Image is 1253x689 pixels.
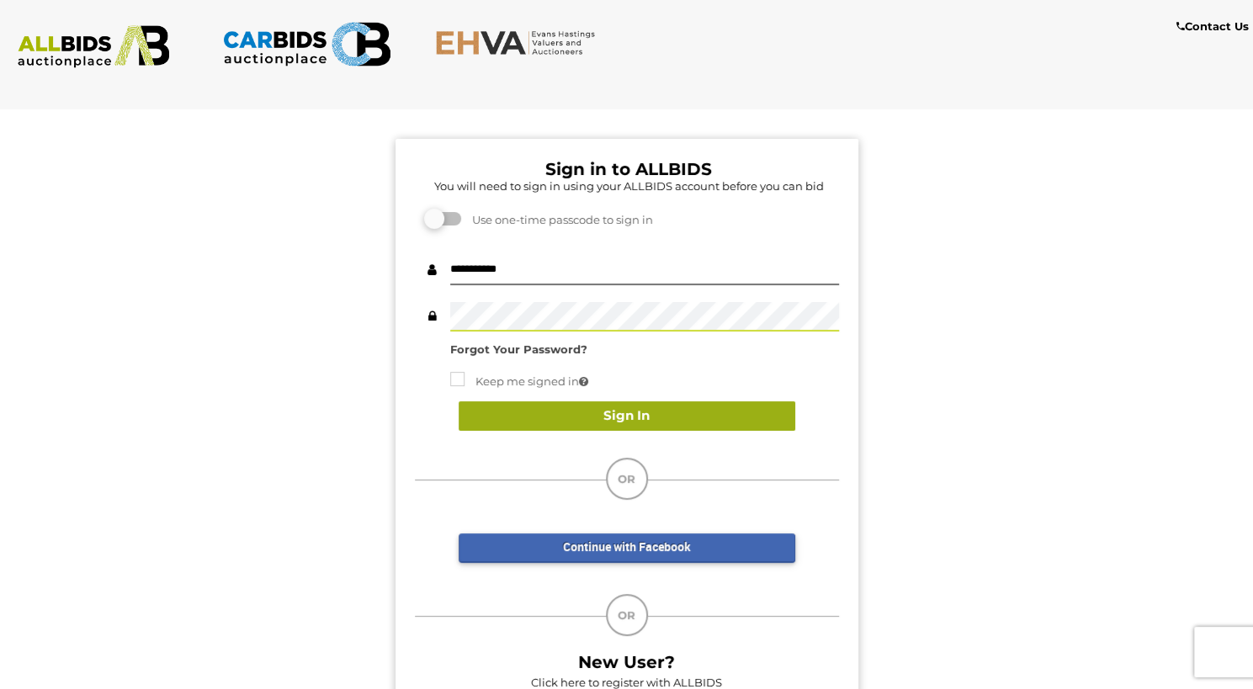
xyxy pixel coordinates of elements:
[1176,19,1249,33] b: Contact Us
[450,372,588,391] label: Keep me signed in
[9,25,178,68] img: ALLBIDS.com.au
[606,594,648,636] div: OR
[450,342,587,356] a: Forgot Your Password?
[1176,17,1253,36] a: Contact Us
[545,159,712,179] b: Sign in to ALLBIDS
[459,533,795,563] a: Continue with Facebook
[419,180,839,192] h5: You will need to sign in using your ALLBIDS account before you can bid
[606,458,648,500] div: OR
[435,29,604,56] img: EHVA.com.au
[464,213,653,226] span: Use one-time passcode to sign in
[578,652,675,672] b: New User?
[531,676,722,689] a: Click here to register with ALLBIDS
[222,17,391,72] img: CARBIDS.com.au
[459,401,795,431] button: Sign In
